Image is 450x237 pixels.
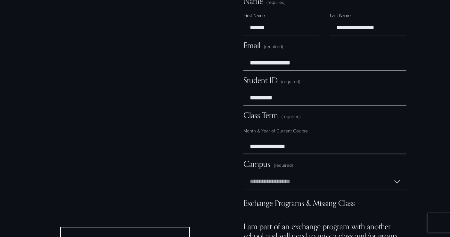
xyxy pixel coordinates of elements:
[282,78,300,85] span: (required)
[243,174,406,189] select: Campus
[264,43,283,50] span: (required)
[243,111,278,120] span: Class Term
[274,162,293,168] span: (required)
[330,12,406,20] div: Last Name
[282,113,301,120] span: (required)
[243,41,260,50] span: Email
[243,159,270,169] span: Campus
[243,199,406,213] div: Exchange Programs & Missing Class
[243,12,320,20] div: First Name
[243,125,406,136] p: Month & Year of Current Course
[243,76,278,85] span: Student ID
